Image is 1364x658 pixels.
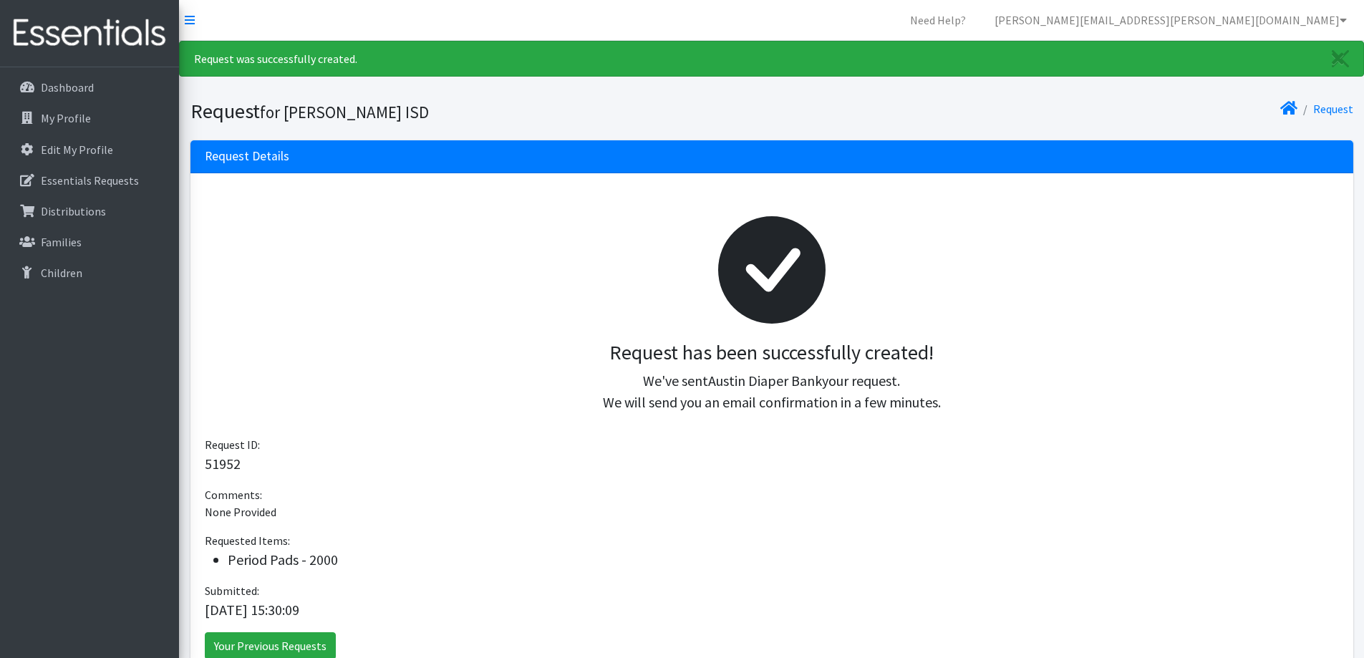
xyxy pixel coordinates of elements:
li: Period Pads - 2000 [228,549,1339,571]
span: Austin Diaper Bank [708,372,822,390]
a: Edit My Profile [6,135,173,164]
small: for [PERSON_NAME] ISD [260,102,429,122]
p: We've sent your request. We will send you an email confirmation in a few minutes. [216,370,1327,413]
h3: Request has been successfully created! [216,341,1327,365]
a: My Profile [6,104,173,132]
span: Requested Items: [205,533,290,548]
p: My Profile [41,111,91,125]
p: Edit My Profile [41,142,113,157]
p: 51952 [205,453,1339,475]
a: Children [6,258,173,287]
a: Distributions [6,197,173,226]
p: Dashboard [41,80,94,95]
p: Distributions [41,204,106,218]
span: Request ID: [205,437,260,452]
a: Essentials Requests [6,166,173,195]
a: Close [1317,42,1363,76]
div: Request was successfully created. [179,41,1364,77]
span: None Provided [205,505,276,519]
span: Comments: [205,488,262,502]
a: Request [1313,102,1353,116]
span: Submitted: [205,584,259,598]
h1: Request [190,99,767,124]
a: [PERSON_NAME][EMAIL_ADDRESS][PERSON_NAME][DOMAIN_NAME] [983,6,1358,34]
a: Dashboard [6,73,173,102]
p: [DATE] 15:30:09 [205,599,1339,621]
a: Families [6,228,173,256]
p: Families [41,235,82,249]
img: HumanEssentials [6,9,173,57]
p: Essentials Requests [41,173,139,188]
h3: Request Details [205,149,289,164]
a: Need Help? [899,6,977,34]
p: Children [41,266,82,280]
